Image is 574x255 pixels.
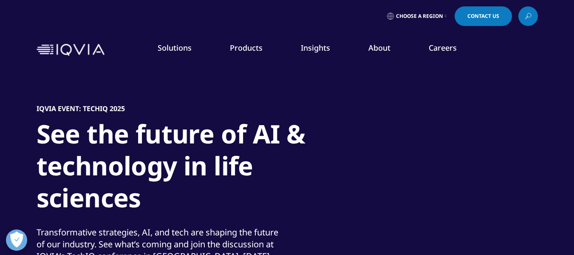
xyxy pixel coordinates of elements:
[429,43,457,53] a: Careers
[108,30,538,70] nav: Primary
[455,6,512,26] a: Contact Us
[37,104,125,113] h5: IQVIA Event: TechIQ 2025​
[230,43,263,53] a: Products
[37,118,355,219] h1: See the future of AI & technology in life sciences​
[467,14,499,19] span: Contact Us
[301,43,330,53] a: Insights
[396,13,443,20] span: Choose a Region
[6,229,27,251] button: Abrir preferências
[158,43,192,53] a: Solutions
[368,43,390,53] a: About
[37,44,105,56] img: IQVIA Healthcare Information Technology and Pharma Clinical Research Company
